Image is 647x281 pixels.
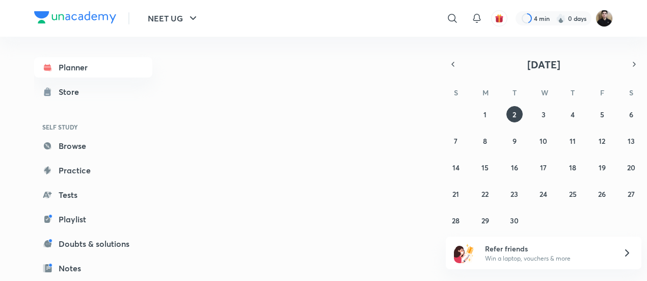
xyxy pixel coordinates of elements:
abbr: Saturday [629,88,633,97]
button: September 21, 2025 [448,186,464,202]
abbr: Wednesday [541,88,548,97]
abbr: Sunday [454,88,458,97]
button: September 17, 2025 [535,159,552,175]
h6: SELF STUDY [34,118,152,136]
abbr: Tuesday [513,88,517,97]
abbr: September 16, 2025 [511,163,518,172]
button: September 27, 2025 [623,186,639,202]
abbr: September 26, 2025 [598,189,606,199]
abbr: September 5, 2025 [600,110,604,119]
button: September 2, 2025 [506,106,523,122]
abbr: September 7, 2025 [454,136,457,146]
a: Notes [34,258,152,278]
abbr: September 8, 2025 [483,136,487,146]
abbr: September 22, 2025 [481,189,489,199]
h6: Refer friends [485,243,610,254]
a: Doubts & solutions [34,234,152,254]
abbr: Friday [600,88,604,97]
abbr: September 29, 2025 [481,216,489,225]
abbr: September 13, 2025 [628,136,635,146]
button: September 24, 2025 [535,186,552,202]
button: September 30, 2025 [506,212,523,228]
a: Company Logo [34,11,116,26]
button: September 7, 2025 [448,133,464,149]
abbr: September 18, 2025 [569,163,576,172]
abbr: September 19, 2025 [599,163,606,172]
button: September 4, 2025 [564,106,581,122]
abbr: September 4, 2025 [571,110,575,119]
a: Planner [34,57,152,78]
abbr: September 20, 2025 [627,163,635,172]
img: streak [556,13,566,23]
abbr: September 1, 2025 [483,110,487,119]
img: Maneesh Kumar Sharma [596,10,613,27]
a: Practice [34,160,152,181]
button: September 20, 2025 [623,159,639,175]
abbr: Monday [482,88,489,97]
img: avatar [495,14,504,23]
button: September 5, 2025 [594,106,610,122]
button: September 9, 2025 [506,133,523,149]
abbr: September 28, 2025 [452,216,460,225]
abbr: September 30, 2025 [510,216,519,225]
a: Store [34,82,152,102]
button: September 14, 2025 [448,159,464,175]
abbr: September 24, 2025 [540,189,547,199]
button: September 16, 2025 [506,159,523,175]
button: September 25, 2025 [564,186,581,202]
button: September 10, 2025 [535,133,552,149]
span: [DATE] [527,58,560,71]
button: September 23, 2025 [506,186,523,202]
abbr: September 11, 2025 [570,136,576,146]
button: September 11, 2025 [564,133,581,149]
abbr: September 14, 2025 [452,163,460,172]
button: NEET UG [142,8,205,29]
div: Store [59,86,85,98]
abbr: September 10, 2025 [540,136,547,146]
abbr: September 15, 2025 [481,163,489,172]
p: Win a laptop, vouchers & more [485,254,610,263]
img: Company Logo [34,11,116,23]
button: September 26, 2025 [594,186,610,202]
button: September 18, 2025 [564,159,581,175]
abbr: September 23, 2025 [510,189,518,199]
button: September 28, 2025 [448,212,464,228]
button: avatar [491,10,507,27]
img: referral [454,243,474,263]
button: September 8, 2025 [477,133,493,149]
abbr: September 6, 2025 [629,110,633,119]
abbr: September 2, 2025 [513,110,516,119]
abbr: September 3, 2025 [542,110,546,119]
button: September 6, 2025 [623,106,639,122]
button: September 29, 2025 [477,212,493,228]
a: Playlist [34,209,152,229]
button: September 19, 2025 [594,159,610,175]
abbr: September 12, 2025 [599,136,605,146]
abbr: Thursday [571,88,575,97]
abbr: September 17, 2025 [540,163,547,172]
abbr: September 27, 2025 [628,189,635,199]
button: September 15, 2025 [477,159,493,175]
button: September 22, 2025 [477,186,493,202]
abbr: September 21, 2025 [452,189,459,199]
button: September 12, 2025 [594,133,610,149]
button: September 1, 2025 [477,106,493,122]
button: September 3, 2025 [535,106,552,122]
a: Tests [34,185,152,205]
abbr: September 9, 2025 [513,136,517,146]
abbr: September 25, 2025 [569,189,577,199]
button: September 13, 2025 [623,133,639,149]
a: Browse [34,136,152,156]
button: [DATE] [460,57,627,71]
